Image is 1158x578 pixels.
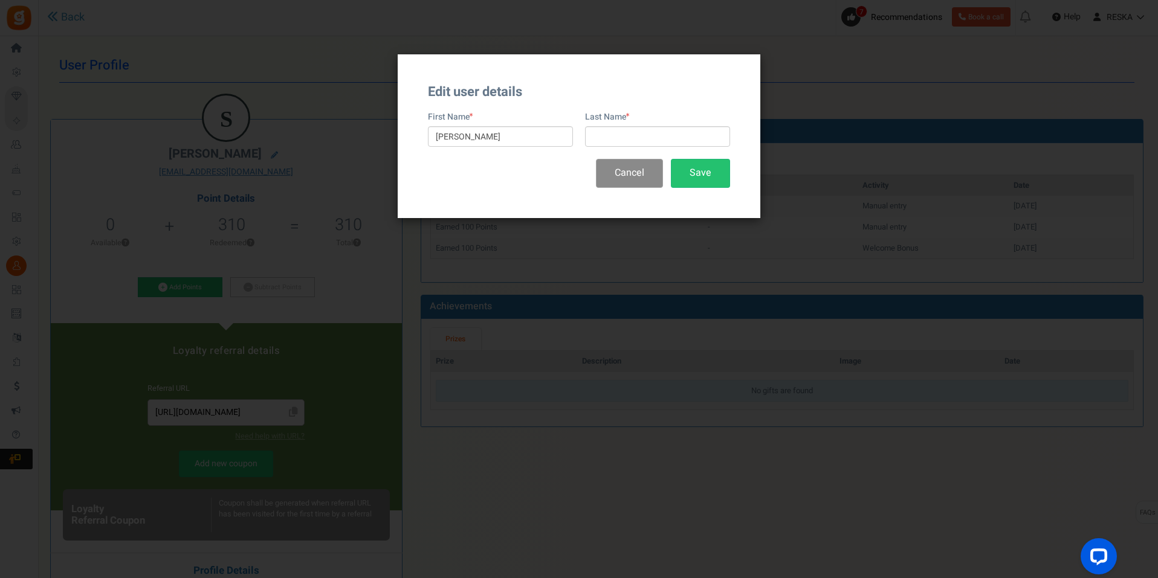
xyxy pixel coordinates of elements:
[596,159,663,187] button: Cancel
[671,159,730,187] button: Save
[428,85,730,99] h3: Edit user details
[428,111,470,123] label: First Name
[585,111,626,123] label: Last Name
